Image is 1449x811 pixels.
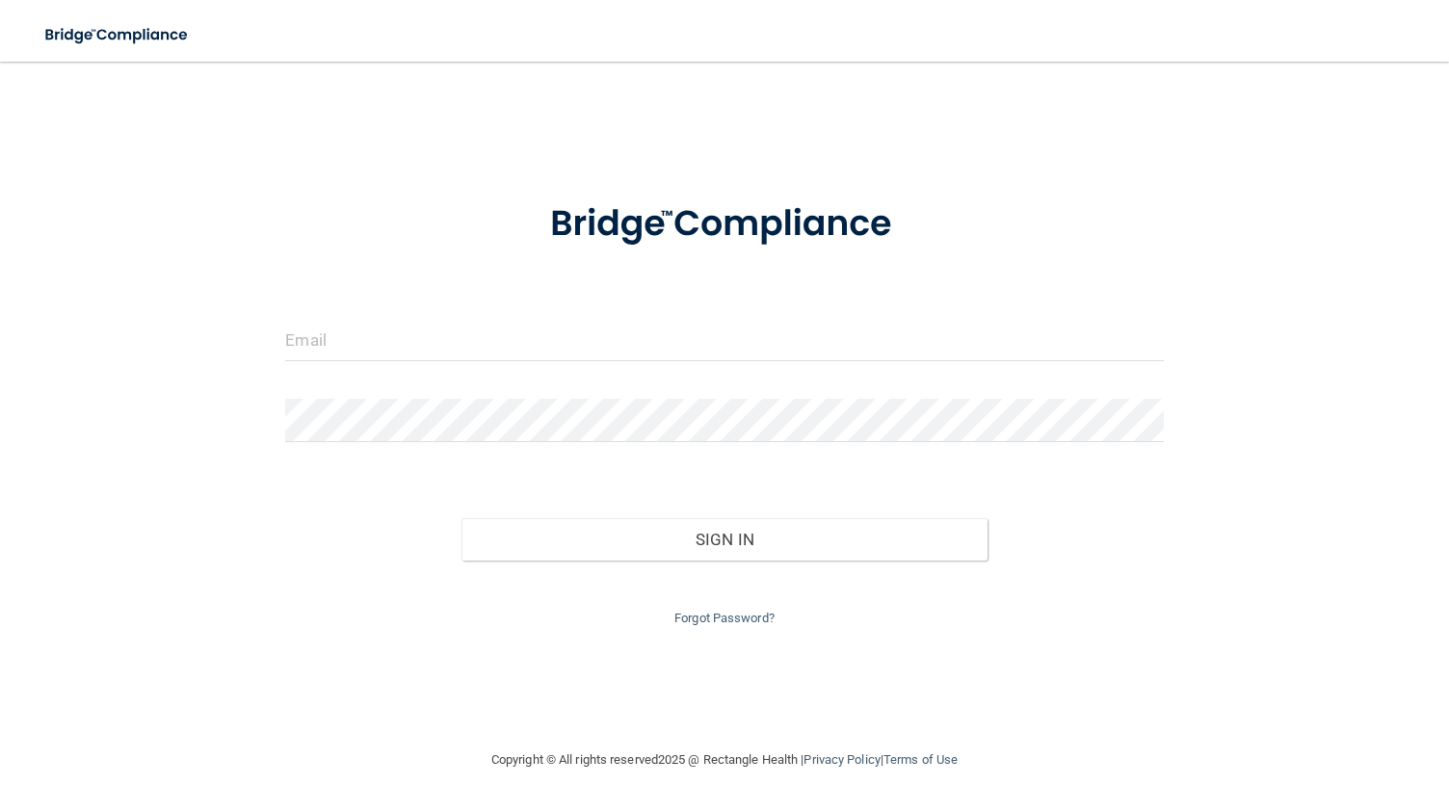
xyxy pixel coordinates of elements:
[29,15,206,55] img: bridge_compliance_login_screen.278c3ca4.svg
[285,318,1163,361] input: Email
[461,518,988,561] button: Sign In
[674,611,775,625] a: Forgot Password?
[804,752,880,767] a: Privacy Policy
[513,177,937,272] img: bridge_compliance_login_screen.278c3ca4.svg
[373,729,1076,791] div: Copyright © All rights reserved 2025 @ Rectangle Health | |
[883,752,958,767] a: Terms of Use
